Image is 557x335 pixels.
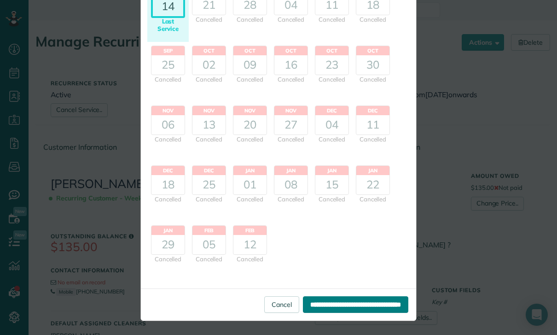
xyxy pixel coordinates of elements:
div: Cancelled [356,15,390,24]
div: Cancelled [315,195,349,204]
div: Cancelled [356,75,390,84]
div: 05 [192,235,226,254]
div: Cancelled [151,255,185,264]
header: Feb [233,226,267,235]
div: Cancelled [151,75,185,84]
header: Dec [356,106,389,115]
a: Cancel [264,296,299,313]
div: 11 [356,115,389,135]
div: Cancelled [274,75,308,84]
header: Dec [151,166,185,175]
div: Cancelled [192,75,226,84]
header: Jan [356,166,389,175]
div: 04 [315,115,348,135]
div: 18 [151,175,185,194]
div: 15 [315,175,348,194]
header: Dec [192,166,226,175]
div: Cancelled [151,195,185,204]
header: Jan [274,166,308,175]
div: 27 [274,115,308,135]
div: 02 [192,55,226,75]
header: Jan [233,166,267,175]
header: Jan [315,166,348,175]
div: Cancelled [192,195,226,204]
div: 01 [233,175,267,194]
header: Nov [274,106,308,115]
div: 13 [192,115,226,135]
div: 30 [356,55,389,75]
div: 08 [274,175,308,194]
div: Cancelled [151,135,185,144]
header: Nov [233,106,267,115]
div: 06 [151,115,185,135]
div: Cancelled [356,195,390,204]
div: Cancelled [192,15,226,24]
header: Feb [192,226,226,235]
div: 16 [274,55,308,75]
div: 25 [192,175,226,194]
div: Cancelled [356,135,390,144]
header: Oct [274,46,308,55]
header: Nov [151,106,185,115]
div: Cancelled [233,195,267,204]
div: 09 [233,55,267,75]
div: 29 [151,235,185,254]
header: Sep [151,46,185,55]
header: Jan [151,226,185,235]
div: 20 [233,115,267,135]
div: Cancelled [233,15,267,24]
div: 12 [233,235,267,254]
div: Cancelled [274,195,308,204]
div: 22 [356,175,389,194]
header: Dec [315,106,348,115]
div: Cancelled [274,15,308,24]
div: Cancelled [192,135,226,144]
header: Nov [192,106,226,115]
div: Cancelled [192,255,226,264]
div: Last Service [151,18,185,32]
header: Oct [233,46,267,55]
div: Cancelled [315,75,349,84]
div: 25 [151,55,185,75]
header: Oct [315,46,348,55]
div: Cancelled [233,135,267,144]
div: 23 [315,55,348,75]
div: Cancelled [233,255,267,264]
header: Oct [356,46,389,55]
header: Oct [192,46,226,55]
div: Cancelled [315,15,349,24]
div: Cancelled [315,135,349,144]
div: Cancelled [274,135,308,144]
div: Cancelled [233,75,267,84]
